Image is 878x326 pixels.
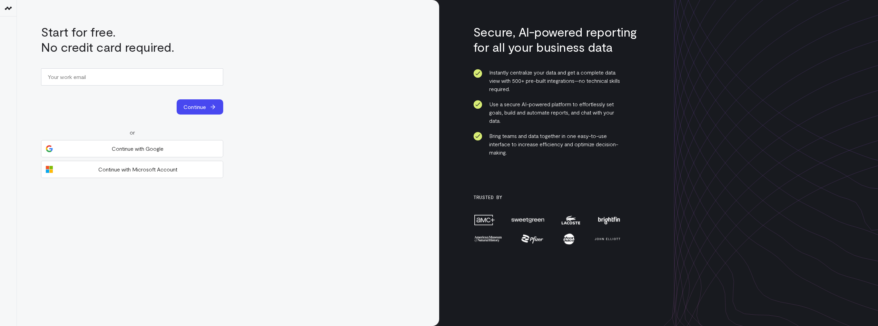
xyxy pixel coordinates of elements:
[41,68,223,86] input: Your work email
[473,195,622,200] h3: Trusted By
[184,103,206,111] span: Continue
[473,68,622,93] li: Instantly centralize your data and get a complete data view with 500+ pre-built integrations—no t...
[177,99,223,115] button: Continue
[41,140,223,157] button: Continue with Google
[473,24,647,55] h3: Secure, AI-powered reporting for all your business data
[41,24,407,55] h1: Start for free. No credit card required.
[41,161,223,178] button: Continue with Microsoft Account
[130,128,135,137] span: or
[473,100,622,125] li: Use a secure AI-powered platform to effortlessly set goals, build and automate reports, and chat ...
[57,165,219,174] span: Continue with Microsoft Account
[57,145,219,153] span: Continue with Google
[473,132,622,157] li: Bring teams and data together in one easy-to-use interface to increase efficiency and optimize de...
